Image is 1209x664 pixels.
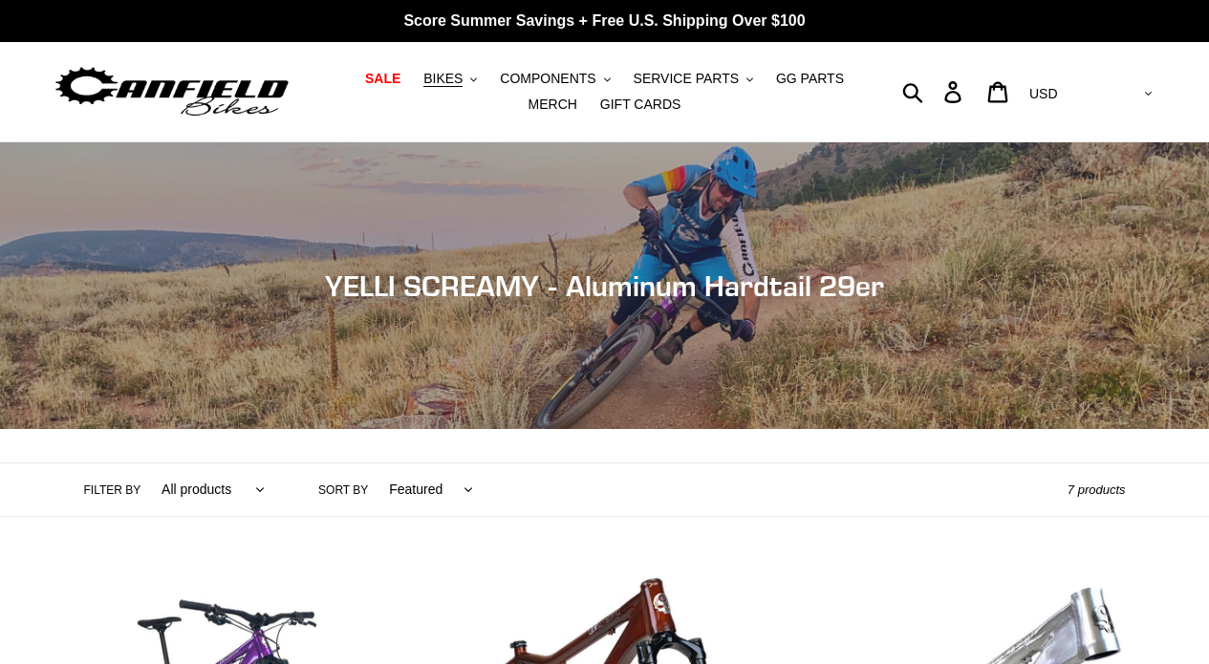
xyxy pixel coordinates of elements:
span: GG PARTS [776,71,844,87]
span: COMPONENTS [500,71,595,87]
label: Filter by [84,482,141,499]
span: SALE [365,71,400,87]
span: YELLI SCREAMY - Aluminum Hardtail 29er [325,268,884,303]
span: SERVICE PARTS [634,71,739,87]
span: MERCH [529,96,577,113]
a: GG PARTS [766,66,853,92]
button: COMPONENTS [490,66,619,92]
a: SALE [356,66,410,92]
span: BIKES [423,71,463,87]
button: BIKES [414,66,486,92]
img: Canfield Bikes [53,62,291,122]
a: GIFT CARDS [591,92,691,118]
a: MERCH [519,92,587,118]
label: Sort by [318,482,368,499]
span: 7 products [1068,482,1126,497]
span: GIFT CARDS [600,96,681,113]
button: SERVICE PARTS [624,66,763,92]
